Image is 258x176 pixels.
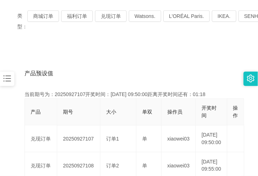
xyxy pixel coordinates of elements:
button: 兑现订单 [95,10,127,22]
button: IKEA. [212,10,236,22]
span: 单 [142,136,147,142]
td: 20250927107 [57,125,100,152]
td: xiaowei03 [162,125,196,152]
span: 订单2 [106,163,119,168]
td: 兑现订单 [25,125,57,152]
span: 单 [142,163,147,168]
i: 图标: bars [3,74,12,83]
span: 产品 [31,109,41,115]
span: 产品预设值 [24,69,53,78]
span: 大小 [106,109,116,115]
button: 福利订单 [61,10,93,22]
span: 期号 [63,109,73,115]
button: Watsons. [129,10,161,22]
span: 类型： [17,10,27,32]
span: 订单1 [106,136,119,142]
span: 操作员 [167,109,182,115]
span: 操作 [233,105,238,118]
button: L'ORÉAL Paris. [163,10,210,22]
button: 商城订单 [27,10,59,22]
div: 当前期号为：20250927107开奖时间：[DATE] 09:50:00距离开奖时间还有：01:18 [24,91,234,98]
td: [DATE] 09:50:00 [196,125,227,152]
span: 单双 [142,109,152,115]
span: 开奖时间 [202,105,217,118]
i: 图标: setting [247,75,255,82]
